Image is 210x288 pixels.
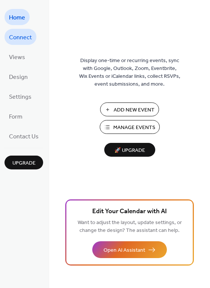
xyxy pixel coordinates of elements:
[92,241,167,258] button: Open AI Assistant
[109,145,151,156] span: 🚀 Upgrade
[9,52,25,63] span: Views
[4,29,36,45] a: Connect
[9,131,39,143] span: Contact Us
[100,102,159,116] button: Add New Event
[4,156,43,169] button: Upgrade
[9,91,31,103] span: Settings
[103,246,145,254] span: Open AI Assistant
[9,32,32,43] span: Connect
[4,128,43,144] a: Contact Us
[9,111,22,123] span: Form
[4,88,36,104] a: Settings
[4,68,32,85] a: Design
[113,124,155,132] span: Manage Events
[79,57,180,88] span: Display one-time or recurring events, sync with Google, Outlook, Zoom, Eventbrite, Wix Events or ...
[104,143,155,157] button: 🚀 Upgrade
[100,120,160,134] button: Manage Events
[9,71,28,83] span: Design
[12,159,36,167] span: Upgrade
[4,49,30,65] a: Views
[92,206,167,217] span: Edit Your Calendar with AI
[114,106,154,114] span: Add New Event
[4,9,30,25] a: Home
[78,218,182,236] span: Want to adjust the layout, update settings, or change the design? The assistant can help.
[9,12,25,24] span: Home
[4,108,27,124] a: Form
